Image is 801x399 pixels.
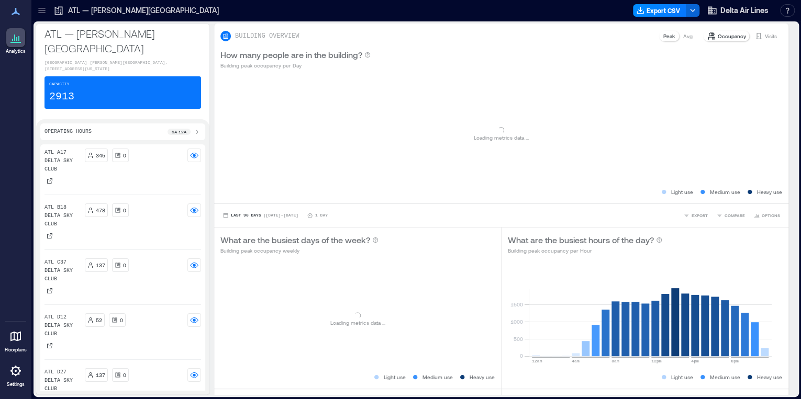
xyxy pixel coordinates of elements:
button: Delta Air Lines [704,2,772,19]
p: ATL — [PERSON_NAME][GEOGRAPHIC_DATA] [68,5,219,16]
text: 4pm [691,359,699,363]
span: COMPARE [725,212,745,219]
p: 1 Day [315,212,328,219]
p: What are the busiest hours of the day? [508,234,654,246]
p: Visits [765,32,777,40]
p: 0 [120,316,123,324]
p: Light use [671,373,693,381]
text: 8am [611,359,619,363]
button: Export CSV [633,4,686,17]
p: Medium use [422,373,453,381]
p: Avg [683,32,693,40]
p: BUILDING OVERVIEW [235,32,299,40]
p: Peak [663,32,675,40]
p: Occupancy [718,32,746,40]
tspan: 500 [514,335,523,341]
p: Heavy use [470,373,495,381]
p: 0 [123,261,126,269]
p: 0 [123,206,126,214]
p: 5a - 12a [172,129,186,135]
p: ATL D12 Delta Sky Club [44,313,81,338]
button: COMPARE [714,210,747,221]
p: ATL — [PERSON_NAME][GEOGRAPHIC_DATA] [44,26,201,55]
p: ATL C37 Delta Sky Club [44,258,81,283]
text: 12pm [651,359,661,363]
p: Loading metrics data ... [474,133,529,142]
p: 0 [123,371,126,379]
p: Light use [671,188,693,196]
p: Settings [7,381,25,387]
a: Settings [3,358,28,391]
button: OPTIONS [751,210,782,221]
p: Heavy use [757,188,782,196]
p: 0 [123,151,126,159]
span: Delta Air Lines [720,5,769,16]
p: Analytics [6,48,26,54]
text: 12am [532,359,542,363]
p: 478 [96,206,105,214]
text: 4am [572,359,580,363]
a: Floorplans [2,324,30,356]
p: 2913 [49,89,74,104]
p: ATL B18 Delta Sky Club [44,203,81,229]
p: Capacity [49,81,69,87]
p: Building peak occupancy per Day [220,61,371,70]
span: OPTIONS [762,212,780,219]
p: How many people are in the building? [220,49,362,61]
p: [GEOGRAPHIC_DATA]–[PERSON_NAME][GEOGRAPHIC_DATA], [STREET_ADDRESS][US_STATE] [44,60,201,72]
p: Medium use [710,373,740,381]
p: Operating Hours [44,128,92,136]
button: Last 90 Days |[DATE]-[DATE] [220,210,301,221]
p: Building peak occupancy per Hour [508,246,662,255]
text: 8pm [731,359,739,363]
p: 52 [96,316,102,324]
p: Floorplans [5,347,27,353]
a: Analytics [3,25,29,58]
p: ATL A17 Delta Sky Club [44,149,81,174]
tspan: 0 [520,352,523,359]
tspan: 1500 [510,301,523,307]
p: Medium use [710,188,740,196]
button: EXPORT [681,210,710,221]
p: ATL D27 Delta Sky Club [44,368,81,393]
p: What are the busiest days of the week? [220,234,370,246]
p: Light use [384,373,406,381]
p: Heavy use [757,373,782,381]
tspan: 1000 [510,318,523,325]
p: 345 [96,151,105,159]
span: EXPORT [692,212,708,219]
p: Loading metrics data ... [330,318,385,327]
p: Building peak occupancy weekly [220,246,379,255]
p: 137 [96,371,105,379]
p: 137 [96,261,105,269]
